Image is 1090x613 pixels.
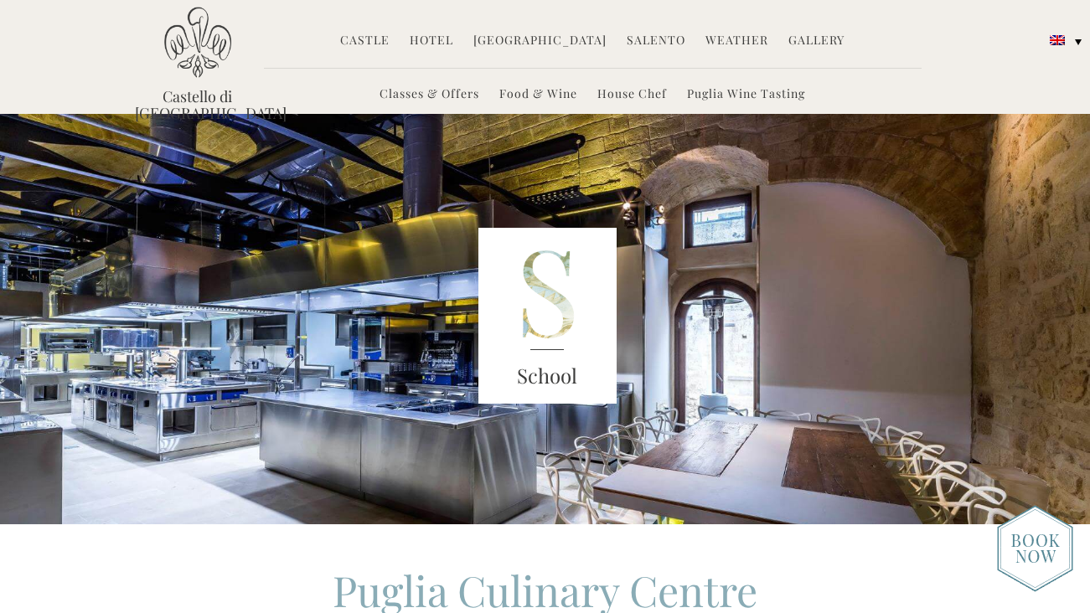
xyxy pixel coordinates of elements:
a: Food & Wine [499,85,577,105]
a: House Chef [597,85,667,105]
a: Hotel [410,32,453,51]
img: new-booknow.png [997,505,1073,592]
a: Puglia Wine Tasting [687,85,805,105]
img: S_Lett_green.png [478,228,617,404]
a: [GEOGRAPHIC_DATA] [473,32,607,51]
a: Salento [627,32,685,51]
h3: School [478,361,617,391]
a: Castle [340,32,390,51]
a: Castello di [GEOGRAPHIC_DATA] [135,88,261,121]
a: Classes & Offers [380,85,479,105]
img: English [1050,35,1065,45]
a: Gallery [788,32,845,51]
a: Weather [705,32,768,51]
img: Castello di Ugento [164,7,231,78]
